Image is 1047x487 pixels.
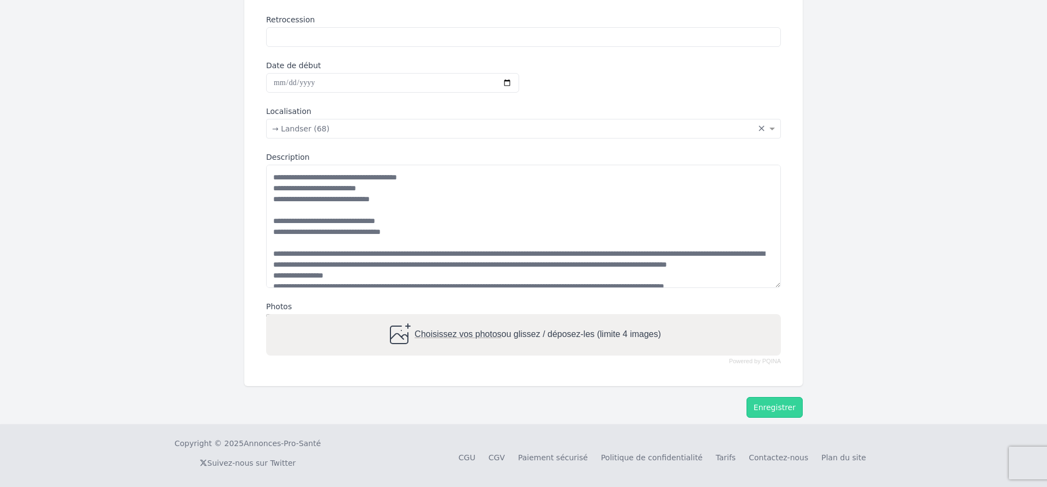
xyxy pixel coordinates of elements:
[266,14,781,25] label: Retrocession
[518,453,588,462] a: Paiement sécurisé
[757,123,767,134] span: Clear all
[601,453,703,462] a: Politique de confidentialité
[489,453,505,462] a: CGV
[715,453,736,462] a: Tarifs
[200,459,296,467] a: Suivez-nous sur Twitter
[749,453,808,462] a: Contactez-nous
[459,453,476,462] a: CGU
[386,322,661,348] div: ou glissez / déposez-les (limite 4 images)
[266,152,781,163] label: Description
[747,397,803,418] button: Enregistrer
[266,301,781,312] label: Photos
[266,106,781,117] label: Localisation
[266,60,519,71] label: Date de début
[174,438,321,449] div: Copyright © 2025
[729,359,781,364] a: Powered by PQINA
[244,438,321,449] a: Annonces-Pro-Santé
[821,453,866,462] a: Plan du site
[414,330,501,339] span: Choisissez vos photos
